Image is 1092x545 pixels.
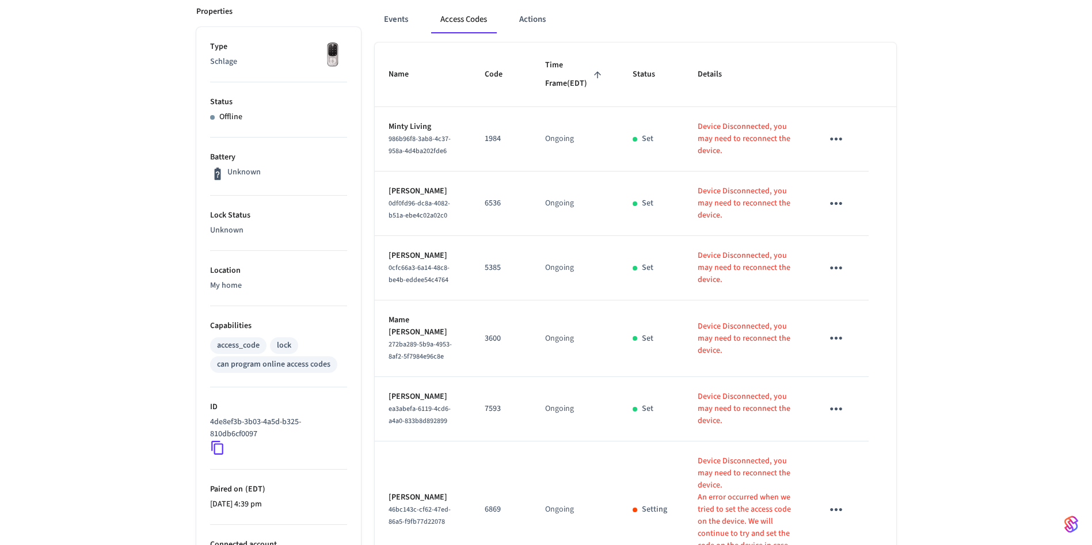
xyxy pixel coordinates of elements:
[485,403,518,415] p: 7593
[196,6,233,18] p: Properties
[698,66,737,83] span: Details
[210,498,347,510] p: [DATE] 4:39 pm
[389,505,451,527] span: 46bc143c-cf62-47ed-86a5-f9fb77d22078
[277,340,291,352] div: lock
[210,209,347,222] p: Lock Status
[531,236,619,300] td: Ongoing
[485,333,518,345] p: 3600
[698,391,795,427] p: Device Disconnected, you may need to reconnect the device.
[485,197,518,209] p: 6536
[642,133,653,145] p: Set
[698,250,795,286] p: Device Disconnected, you may need to reconnect the device.
[642,333,653,345] p: Set
[227,166,261,178] p: Unknown
[375,6,417,33] button: Events
[389,340,452,361] span: 272ba289-5b9a-4953-8af2-5f7984e96c8e
[485,133,518,145] p: 1984
[217,340,260,352] div: access_code
[698,121,795,157] p: Device Disconnected, you may need to reconnect the device.
[642,197,653,209] p: Set
[318,41,347,70] img: Yale Assure Touchscreen Wifi Smart Lock, Satin Nickel, Front
[217,359,330,371] div: can program online access codes
[210,320,347,332] p: Capabilities
[210,416,343,440] p: 4de8ef3b-3b03-4a5d-b325-810db6cf0097
[531,171,619,236] td: Ongoing
[510,6,555,33] button: Actions
[389,121,458,133] p: Minty Living
[210,151,347,163] p: Battery
[642,403,653,415] p: Set
[389,199,450,220] span: 0df0fd96-dc8a-4082-b51a-ebe4c02a02c0
[389,314,458,338] p: Mame [PERSON_NAME]
[389,185,458,197] p: [PERSON_NAME]
[210,401,347,413] p: ID
[219,111,242,123] p: Offline
[531,377,619,441] td: Ongoing
[389,250,458,262] p: [PERSON_NAME]
[389,391,458,403] p: [PERSON_NAME]
[210,265,347,277] p: Location
[485,262,518,274] p: 5385
[485,504,518,516] p: 6869
[375,6,896,33] div: ant example
[210,224,347,237] p: Unknown
[531,107,619,171] td: Ongoing
[210,41,347,53] p: Type
[389,134,451,156] span: 986b96f8-3ab8-4c37-958a-4d4ba202fde6
[531,300,619,377] td: Ongoing
[1064,515,1078,533] img: SeamLogoGradient.69752ec5.svg
[698,185,795,222] p: Device Disconnected, you may need to reconnect the device.
[243,483,265,495] span: ( EDT )
[210,96,347,108] p: Status
[431,6,496,33] button: Access Codes
[210,280,347,292] p: My home
[210,56,347,68] p: Schlage
[389,491,458,504] p: [PERSON_NAME]
[698,455,795,491] p: Device Disconnected, you may need to reconnect the device.
[210,483,347,496] p: Paired on
[698,321,795,357] p: Device Disconnected, you may need to reconnect the device.
[642,262,653,274] p: Set
[389,404,451,426] span: ea3abefa-6119-4cd6-a4a0-833b8d892899
[389,263,450,285] span: 0cfc66a3-6a14-48c8-be4b-eddee54c4764
[389,66,424,83] span: Name
[633,66,670,83] span: Status
[485,66,518,83] span: Code
[545,56,605,93] span: Time Frame(EDT)
[642,504,667,516] p: Setting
